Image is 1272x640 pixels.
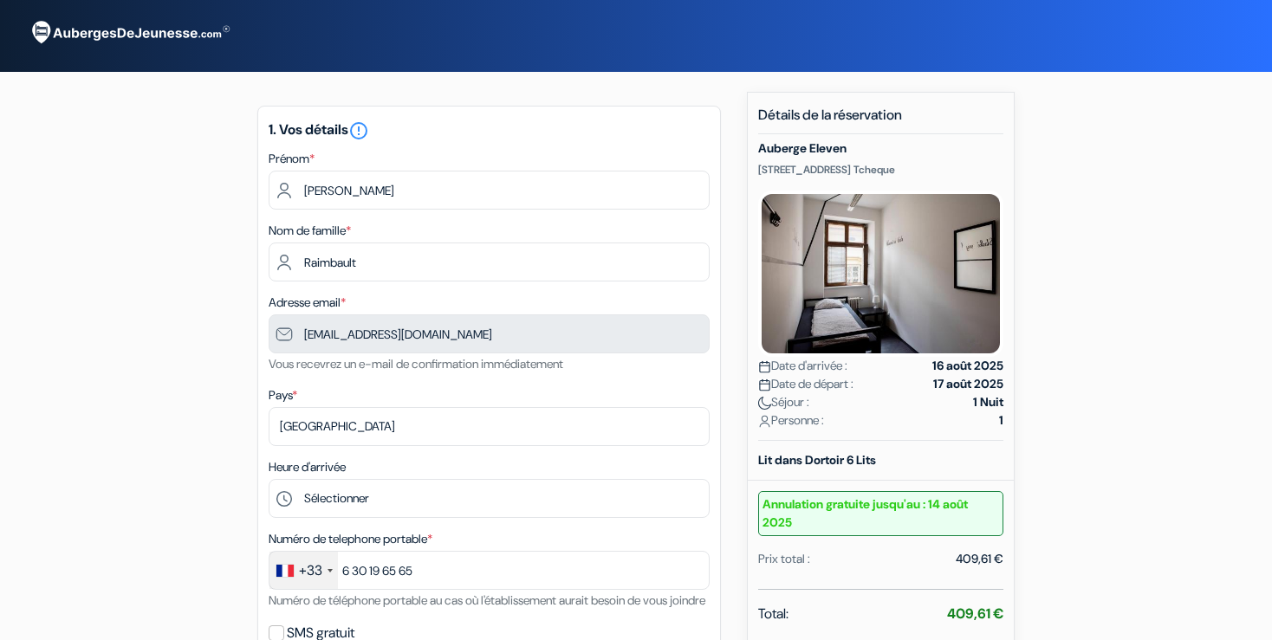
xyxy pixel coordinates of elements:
[269,386,297,404] label: Pays
[758,415,771,428] img: user_icon.svg
[758,393,809,411] span: Séjour :
[269,120,710,141] h5: 1. Vos détails
[758,360,771,373] img: calendar.svg
[758,375,853,393] span: Date de départ :
[758,491,1003,536] small: Annulation gratuite jusqu'au : 14 août 2025
[758,378,771,391] img: calendar.svg
[758,163,1003,177] p: [STREET_ADDRESS] Tcheque
[269,458,346,476] label: Heure d'arrivée
[269,314,710,353] input: Entrer adresse e-mail
[933,375,1003,393] strong: 17 août 2025
[269,171,710,210] input: Entrez votre prénom
[956,550,1003,568] div: 409,61 €
[269,592,705,608] small: Numéro de téléphone portable au cas où l'établissement aurait besoin de vous joindre
[758,107,1003,134] h5: Détails de la réservation
[758,452,876,468] b: Lit dans Dortoir 6 Lits
[999,411,1003,430] strong: 1
[269,551,710,590] input: 6 12 34 56 78
[947,604,1003,623] strong: 409,61 €
[758,141,1003,156] h5: Auberge Eleven
[299,560,322,581] div: +33
[21,10,237,56] img: AubergesDeJeunesse.com
[348,120,369,139] a: error_outline
[269,222,351,240] label: Nom de famille
[758,357,847,375] span: Date d'arrivée :
[348,120,369,141] i: error_outline
[973,393,1003,411] strong: 1 Nuit
[269,294,346,312] label: Adresse email
[269,242,710,281] input: Entrer le nom de famille
[269,150,315,168] label: Prénom
[932,357,1003,375] strong: 16 août 2025
[758,604,789,624] span: Total:
[758,411,824,430] span: Personne :
[269,356,563,372] small: Vous recevrez un e-mail de confirmation immédiatement
[758,550,810,568] div: Prix total :
[269,530,432,548] label: Numéro de telephone portable
[758,397,771,410] img: moon.svg
[269,552,338,589] div: France: +33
